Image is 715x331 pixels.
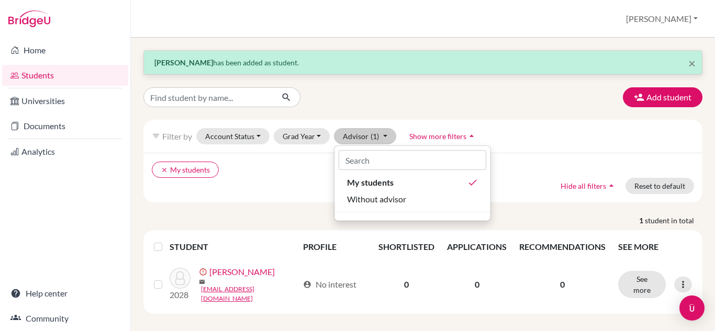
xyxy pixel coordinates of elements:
span: account_circle [303,280,311,289]
strong: 1 [639,215,645,226]
i: arrow_drop_up [606,180,617,191]
button: My studentsdone [334,174,490,191]
button: [PERSON_NAME] [621,9,702,29]
span: error_outline [199,268,209,276]
img: Bridge-U [8,10,50,27]
p: 0 [519,278,606,291]
span: Show more filters [409,132,466,141]
button: Reset to default [625,178,694,194]
button: Grad Year [274,128,330,144]
button: Close [688,57,696,70]
span: My students [347,176,394,189]
button: Hide all filtersarrow_drop_up [552,178,625,194]
div: Open Intercom Messenger [679,295,705,321]
strong: [PERSON_NAME] [154,58,213,67]
a: Universities [2,90,128,111]
div: No interest [303,278,356,291]
p: 2028 [170,289,191,301]
th: RECOMMENDATIONS [513,234,612,259]
th: APPLICATIONS [441,234,513,259]
a: Documents [2,116,128,136]
a: Community [2,308,128,329]
span: Hide all filters [561,181,606,190]
button: Advisor(1) [334,128,396,144]
img: Chen, Anna [170,268,191,289]
a: [EMAIL_ADDRESS][DOMAIN_NAME] [201,284,299,303]
i: done [467,177,478,188]
a: Students [2,65,128,86]
p: has been added as student. [154,57,691,68]
i: clear [161,166,168,174]
th: STUDENT [170,234,297,259]
span: mail [199,279,205,285]
td: 0 [441,259,513,310]
span: student in total [645,215,702,226]
i: arrow_drop_up [466,131,477,141]
button: Show more filtersarrow_drop_up [400,128,486,144]
a: Home [2,40,128,61]
span: Filter by [162,131,192,141]
th: SHORTLISTED [372,234,441,259]
span: (1) [371,132,379,141]
th: SEE MORE [612,234,698,259]
span: Without advisor [347,193,406,206]
input: Find student by name... [143,87,273,107]
i: filter_list [152,132,160,140]
input: Search [339,150,486,170]
button: See more [618,271,666,298]
div: Advisor(1) [334,145,491,221]
span: × [688,55,696,71]
button: Add student [623,87,702,107]
a: Analytics [2,141,128,162]
a: [PERSON_NAME] [209,266,275,278]
button: Without advisor [334,191,490,208]
a: Help center [2,283,128,304]
button: Account Status [196,128,270,144]
th: PROFILE [297,234,372,259]
td: 0 [372,259,441,310]
button: clearMy students [152,162,219,178]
